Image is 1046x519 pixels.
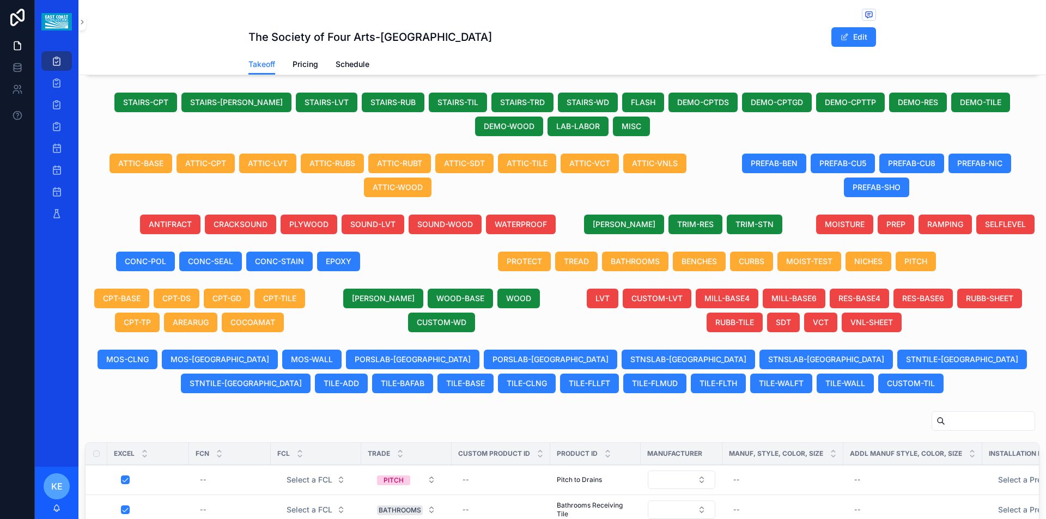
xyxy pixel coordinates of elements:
[409,215,482,234] button: SOUND-WOOD
[370,97,416,108] span: STAIRS-RUB
[878,374,944,393] button: CUSTOM-TIL
[548,117,609,136] button: LAB-LABOR
[171,354,269,365] span: MOS-[GEOGRAPHIC_DATA]
[767,313,800,332] button: SDT
[677,219,714,230] span: TRIM-RES
[715,317,754,328] span: RUBB-TILE
[768,354,884,365] span: STNSLAB-[GEOGRAPHIC_DATA]
[368,154,431,173] button: ATTIC-RUBT
[315,374,368,393] button: TILE-ADD
[587,289,618,308] button: LVT
[957,158,1002,169] span: PREFAB-NIC
[742,154,806,173] button: PREFAB-BEN
[437,97,478,108] span: STAIRS-TIL
[277,449,290,458] span: FCL
[631,97,655,108] span: FLASH
[919,215,972,234] button: RAMPING
[41,13,71,30] img: App logo
[458,501,544,518] a: --
[212,293,241,304] span: CPT-GD
[115,313,160,332] button: CPT-TP
[854,475,861,484] div: --
[825,378,865,389] span: TILE-WALL
[906,354,1018,365] span: STNTILE-[GEOGRAPHIC_DATA]
[960,97,1001,108] span: DEMO-TILE
[384,475,404,485] div: PITCH
[498,374,556,393] button: TILE-CLNG
[204,289,250,308] button: CPT-GD
[707,313,763,332] button: RUBB-TILE
[435,154,494,173] button: ATTIC-SDT
[558,93,618,112] button: STAIRS-WD
[889,93,947,112] button: DEMO-RES
[287,474,332,485] span: Select a FCL
[114,449,135,458] span: Excel
[759,350,893,369] button: STNSLAB-[GEOGRAPHIC_DATA]
[507,378,547,389] span: TILE-CLNG
[368,470,445,490] button: Select Button
[428,289,493,308] button: WOOD-BASE
[632,378,678,389] span: TILE-FLMUD
[555,252,598,271] button: TREAD
[106,354,149,365] span: MOS-CLNG
[336,59,369,70] span: Schedule
[904,256,927,267] span: PITCH
[507,256,542,267] span: PROTECT
[631,293,683,304] span: CUSTOM-LVT
[444,158,485,169] span: ATTIC-SDT
[730,252,773,271] button: CURBS
[200,475,206,484] div: --
[200,505,206,514] div: --
[506,293,531,304] span: WOOD
[350,219,396,230] span: SOUND-LVT
[377,158,422,169] span: ATTIC-RUBT
[700,378,737,389] span: TILE-FLTH
[560,374,619,393] button: TILE-FLLFT
[196,449,209,458] span: FCN
[613,117,650,136] button: MISC
[296,93,357,112] button: STAIRS-LVT
[729,501,837,518] a: --
[729,449,823,458] span: Manuf, Style, Color, Size
[437,374,494,393] button: TILE-BASE
[248,158,288,169] span: ATTIC-LVT
[463,475,469,484] div: --
[648,471,715,489] button: Select Button
[214,219,267,230] span: CRACKSOUND
[602,252,668,271] button: BATHROOMS
[727,215,782,234] button: TRIM-STN
[879,154,944,173] button: PREFAB-CU8
[976,215,1035,234] button: SELFLEVEL
[463,505,469,514] div: --
[691,374,746,393] button: TILE-FLTH
[181,93,291,112] button: STAIRS-[PERSON_NAME]
[179,252,242,271] button: CONC-SEAL
[759,378,804,389] span: TILE-WALFT
[825,97,876,108] span: DEMO-CPTTP
[281,215,337,234] button: PLYWOOD
[751,97,803,108] span: DEMO-CPTGD
[309,158,355,169] span: ATTIC-RUBS
[893,289,953,308] button: RES-BASE6
[733,505,740,514] div: --
[898,97,938,108] span: DEMO-RES
[846,252,891,271] button: NICHES
[458,471,544,489] a: --
[196,501,264,518] a: --
[729,471,837,489] a: --
[902,293,944,304] span: RES-BASE6
[813,317,829,328] span: VCT
[850,501,976,518] a: --
[557,501,634,518] a: Bathrooms Receiving Tile
[222,313,284,332] button: COCOAMAT
[336,54,369,76] a: Schedule
[886,219,905,230] span: PREP
[632,158,678,169] span: ATTIC-VNLS
[114,93,177,112] button: STAIRS-CPT
[704,293,750,304] span: MILL-BASE4
[254,289,305,308] button: CPT-TILE
[786,256,832,267] span: MOIST-TEST
[816,215,873,234] button: MOISTURE
[830,289,889,308] button: RES-BASE4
